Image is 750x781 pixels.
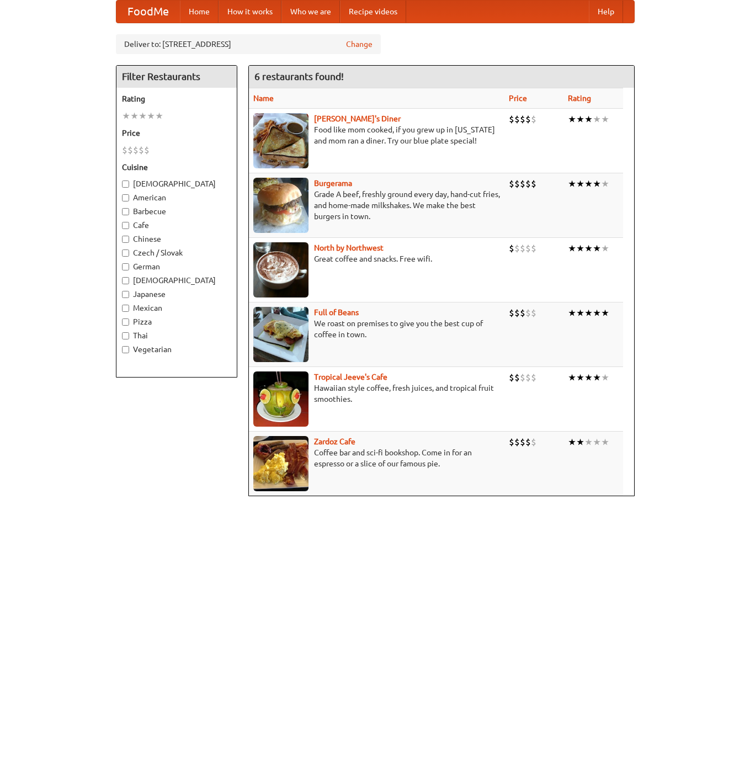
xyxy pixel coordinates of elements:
[531,242,536,254] li: $
[584,242,593,254] li: ★
[593,371,601,384] li: ★
[253,113,308,168] img: sallys.jpg
[314,308,359,317] a: Full of Beans
[253,94,274,103] a: Name
[116,34,381,54] div: Deliver to: [STREET_ADDRESS]
[509,242,514,254] li: $
[122,220,231,231] label: Cafe
[525,178,531,190] li: $
[593,113,601,125] li: ★
[584,307,593,319] li: ★
[509,436,514,448] li: $
[253,382,500,405] p: Hawaiian style coffee, fresh juices, and tropical fruit smoothies.
[520,178,525,190] li: $
[514,178,520,190] li: $
[584,178,593,190] li: ★
[601,178,609,190] li: ★
[122,127,231,139] h5: Price
[525,371,531,384] li: $
[122,249,129,257] input: Czech / Slovak
[127,144,133,156] li: $
[584,113,593,125] li: ★
[253,318,500,340] p: We roast on premises to give you the best cup of coffee in town.
[253,307,308,362] img: beans.jpg
[531,436,536,448] li: $
[314,437,355,446] a: Zardoz Cafe
[509,307,514,319] li: $
[520,307,525,319] li: $
[253,447,500,469] p: Coffee bar and sci-fi bookshop. Come in for an espresso or a slice of our famous pie.
[576,371,584,384] li: ★
[531,307,536,319] li: $
[122,275,231,286] label: [DEMOGRAPHIC_DATA]
[122,277,129,284] input: [DEMOGRAPHIC_DATA]
[155,110,163,122] li: ★
[514,436,520,448] li: $
[147,110,155,122] li: ★
[130,110,139,122] li: ★
[122,180,129,188] input: [DEMOGRAPHIC_DATA]
[122,305,129,312] input: Mexican
[576,113,584,125] li: ★
[568,371,576,384] li: ★
[520,436,525,448] li: $
[122,316,231,327] label: Pizza
[525,436,531,448] li: $
[314,243,384,252] a: North by Northwest
[593,178,601,190] li: ★
[520,371,525,384] li: $
[122,346,129,353] input: Vegetarian
[122,332,129,339] input: Thai
[589,1,623,23] a: Help
[116,66,237,88] h4: Filter Restaurants
[340,1,406,23] a: Recipe videos
[509,94,527,103] a: Price
[314,373,387,381] a: Tropical Jeeve's Cafe
[122,162,231,173] h5: Cuisine
[219,1,281,23] a: How it works
[122,208,129,215] input: Barbecue
[568,436,576,448] li: ★
[253,371,308,427] img: jeeves.jpg
[593,436,601,448] li: ★
[593,307,601,319] li: ★
[531,371,536,384] li: $
[576,242,584,254] li: ★
[180,1,219,23] a: Home
[576,178,584,190] li: ★
[122,93,231,104] h5: Rating
[122,110,130,122] li: ★
[253,242,308,297] img: north.jpg
[520,242,525,254] li: $
[122,318,129,326] input: Pizza
[253,253,500,264] p: Great coffee and snacks. Free wifi.
[568,94,591,103] a: Rating
[253,178,308,233] img: burgerama.jpg
[122,192,231,203] label: American
[139,110,147,122] li: ★
[253,189,500,222] p: Grade A beef, freshly ground every day, hand-cut fries, and home-made milkshakes. We make the bes...
[346,39,373,50] a: Change
[122,233,231,245] label: Chinese
[122,247,231,258] label: Czech / Slovak
[122,263,129,270] input: German
[514,242,520,254] li: $
[281,1,340,23] a: Who we are
[601,307,609,319] li: ★
[122,222,129,229] input: Cafe
[509,371,514,384] li: $
[122,206,231,217] label: Barbecue
[568,242,576,254] li: ★
[509,113,514,125] li: $
[584,436,593,448] li: ★
[568,113,576,125] li: ★
[314,179,352,188] a: Burgerama
[314,114,401,123] a: [PERSON_NAME]'s Diner
[568,307,576,319] li: ★
[601,371,609,384] li: ★
[531,113,536,125] li: $
[253,124,500,146] p: Food like mom cooked, if you grew up in [US_STATE] and mom ran a diner. Try our blue plate special!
